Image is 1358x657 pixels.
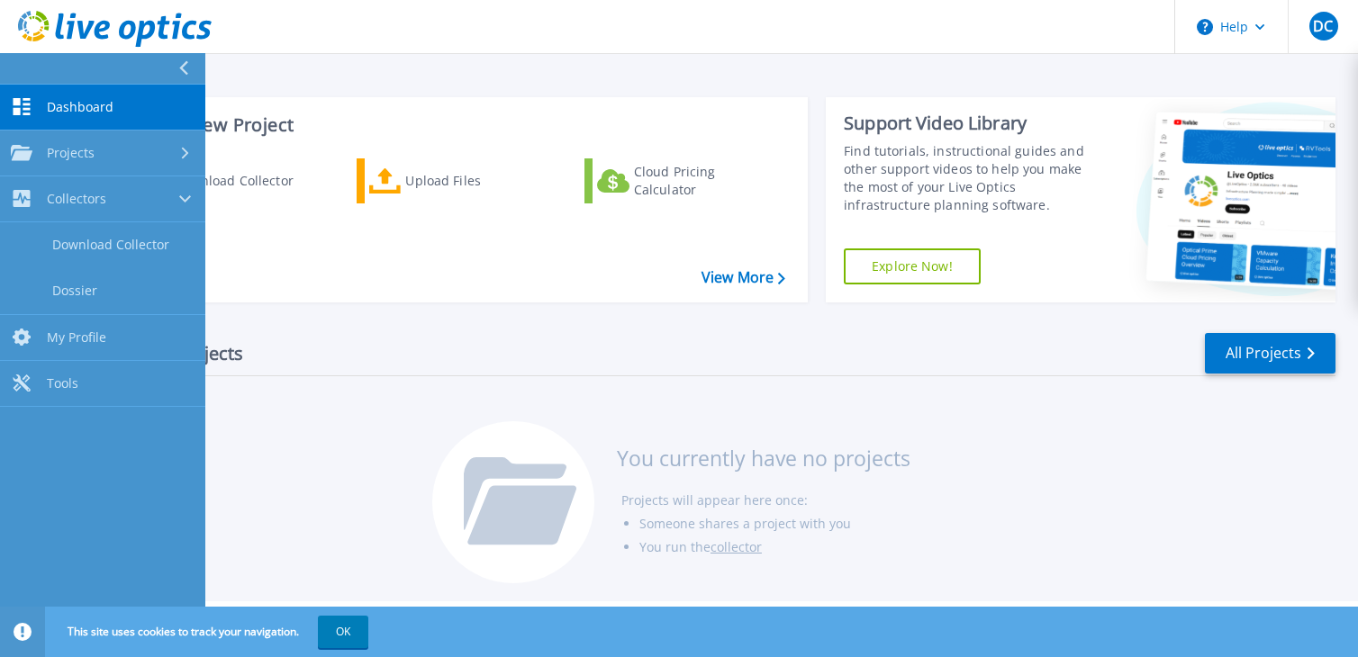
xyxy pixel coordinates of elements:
[50,616,368,648] span: This site uses cookies to track your navigation.
[47,99,113,115] span: Dashboard
[174,163,318,199] div: Download Collector
[844,112,1100,135] div: Support Video Library
[47,145,95,161] span: Projects
[844,142,1100,214] div: Find tutorials, instructional guides and other support videos to help you make the most of your L...
[128,115,784,135] h3: Start a New Project
[47,375,78,391] span: Tools
[128,158,329,203] a: Download Collector
[47,329,106,346] span: My Profile
[844,248,981,284] a: Explore Now!
[405,163,549,199] div: Upload Files
[634,163,778,199] div: Cloud Pricing Calculator
[318,616,368,648] button: OK
[357,158,557,203] a: Upload Files
[639,535,910,559] li: You run the
[1205,333,1335,373] a: All Projects
[621,489,910,512] li: Projects will appear here once:
[1313,19,1333,33] span: DC
[702,269,785,286] a: View More
[639,512,910,535] li: Someone shares a project with you
[617,448,910,468] h3: You currently have no projects
[584,158,785,203] a: Cloud Pricing Calculator
[711,538,762,555] a: collector
[47,191,106,207] span: Collectors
